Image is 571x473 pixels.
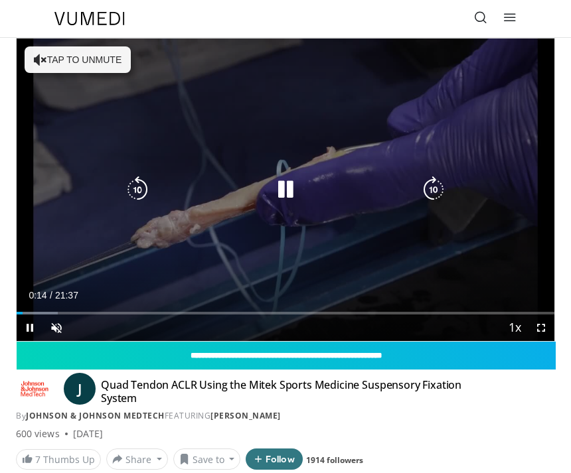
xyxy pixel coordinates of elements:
[16,410,555,422] div: By FEATURING
[306,454,363,466] a: 1914 followers
[101,378,484,405] h4: Quad Tendon ACLR Using the Mitek Sports Medicine Suspensory Fixation System
[17,314,43,341] button: Pause
[54,12,125,25] img: VuMedi Logo
[16,449,101,470] a: 7 Thumbs Up
[106,448,168,470] button: Share
[17,312,554,314] div: Progress Bar
[29,290,46,301] span: 0:14
[17,38,554,341] video-js: Video Player
[43,314,70,341] button: Unmute
[528,314,554,341] button: Fullscreen
[210,410,281,421] a: [PERSON_NAME]
[55,290,78,301] span: 21:37
[16,427,60,440] span: 600 views
[16,378,53,399] img: Johnson & Johnson MedTech
[173,448,241,470] button: Save to
[50,290,52,301] span: /
[64,373,96,405] a: J
[26,410,165,421] a: Johnson & Johnson MedTech
[501,314,528,341] button: Playback Rate
[25,46,131,73] button: Tap to unmute
[73,427,103,440] div: [DATE]
[35,453,41,466] span: 7
[246,448,303,470] button: Follow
